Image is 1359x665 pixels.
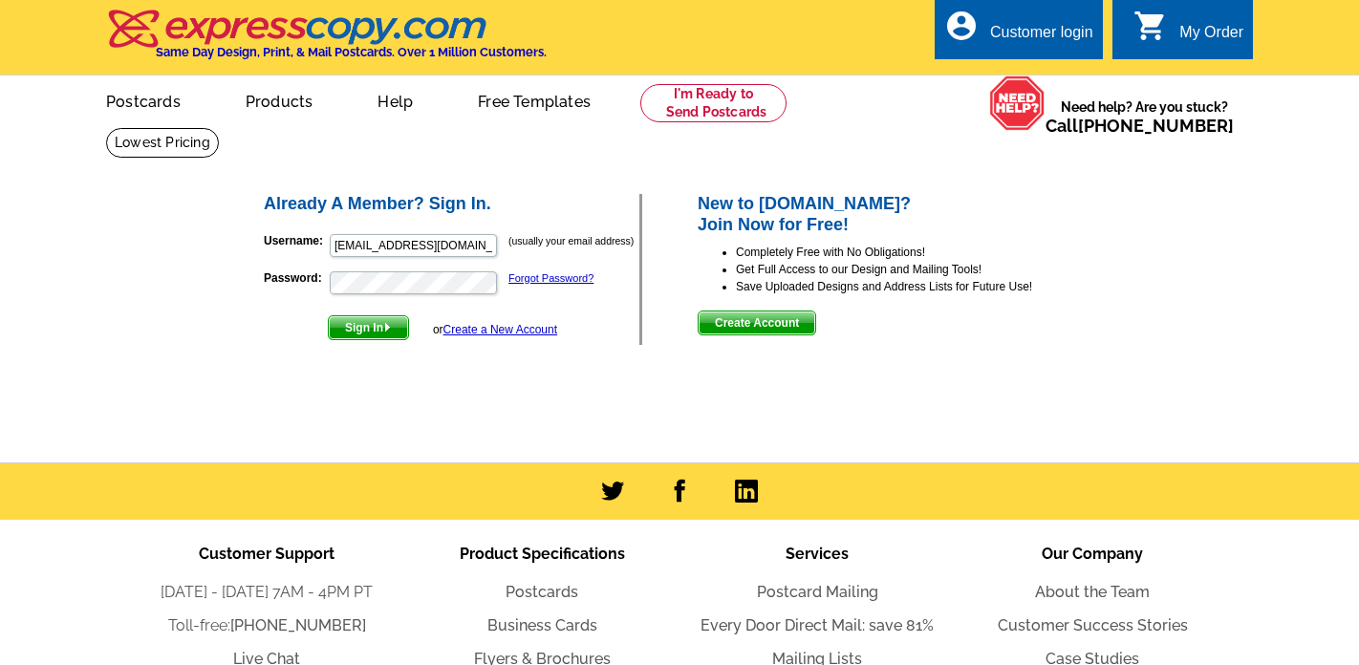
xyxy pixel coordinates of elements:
div: or [433,321,557,338]
li: Save Uploaded Designs and Address Lists for Future Use! [736,278,1098,295]
span: Customer Support [199,545,334,563]
li: Completely Free with No Obligations! [736,244,1098,261]
a: shopping_cart My Order [1133,21,1243,45]
i: shopping_cart [1133,9,1168,43]
img: button-next-arrow-white.png [383,323,392,332]
img: help [989,75,1046,131]
a: Customer Success Stories [998,616,1188,634]
span: Services [786,545,849,563]
a: [PHONE_NUMBER] [1078,116,1234,136]
button: Sign In [328,315,409,340]
span: Call [1046,116,1234,136]
a: Products [215,77,344,122]
a: Business Cards [487,616,597,634]
h4: Same Day Design, Print, & Mail Postcards. Over 1 Million Customers. [156,45,547,59]
i: account_circle [944,9,979,43]
button: Create Account [698,311,816,335]
li: [DATE] - [DATE] 7AM - 4PM PT [129,581,404,604]
a: Forgot Password? [508,272,593,284]
span: Create Account [699,311,815,334]
span: Our Company [1042,545,1143,563]
a: [PHONE_NUMBER] [230,616,366,634]
a: Postcard Mailing [757,583,878,601]
div: Customer login [990,24,1093,51]
a: account_circle Customer login [944,21,1093,45]
span: Need help? Are you stuck? [1046,97,1243,136]
li: Toll-free: [129,614,404,637]
a: Same Day Design, Print, & Mail Postcards. Over 1 Million Customers. [106,23,547,59]
label: Username: [264,232,328,249]
a: Postcards [75,77,211,122]
label: Password: [264,269,328,287]
h2: New to [DOMAIN_NAME]? Join Now for Free! [698,194,1098,235]
a: Every Door Direct Mail: save 81% [701,616,934,634]
span: Sign In [329,316,408,339]
div: My Order [1179,24,1243,51]
a: Help [347,77,443,122]
li: Get Full Access to our Design and Mailing Tools! [736,261,1098,278]
a: Create a New Account [443,323,557,336]
h2: Already A Member? Sign In. [264,194,639,215]
a: Free Templates [447,77,621,122]
span: Product Specifications [460,545,625,563]
a: About the Team [1035,583,1150,601]
small: (usually your email address) [508,235,634,247]
a: Postcards [506,583,578,601]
